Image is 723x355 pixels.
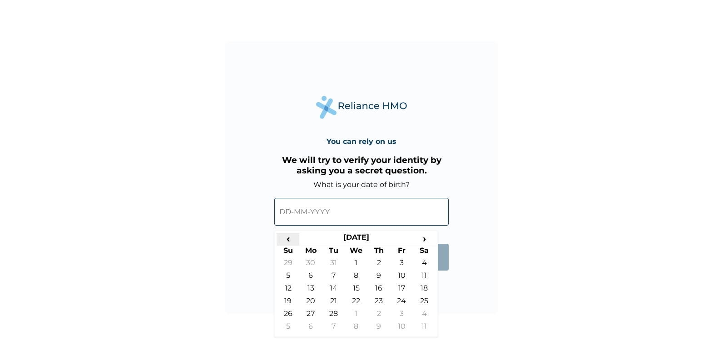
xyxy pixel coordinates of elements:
td: 19 [277,296,299,309]
th: Mo [299,246,322,258]
th: We [345,246,367,258]
td: 14 [322,284,345,296]
td: 11 [413,322,436,335]
th: [DATE] [299,233,413,246]
td: 13 [299,284,322,296]
td: 29 [277,258,299,271]
th: Fr [390,246,413,258]
img: Reliance Health's Logo [316,96,407,119]
td: 3 [390,309,413,322]
td: 4 [413,258,436,271]
td: 27 [299,309,322,322]
td: 30 [299,258,322,271]
label: What is your date of birth? [313,180,410,189]
td: 6 [299,271,322,284]
span: ‹ [277,233,299,244]
td: 26 [277,309,299,322]
td: 8 [345,322,367,335]
td: 5 [277,322,299,335]
td: 1 [345,258,367,271]
td: 9 [367,322,390,335]
th: Su [277,246,299,258]
td: 21 [322,296,345,309]
td: 24 [390,296,413,309]
td: 2 [367,258,390,271]
h4: You can rely on us [327,137,396,146]
td: 23 [367,296,390,309]
td: 18 [413,284,436,296]
td: 12 [277,284,299,296]
h3: We will try to verify your identity by asking you a secret question. [274,155,449,176]
td: 7 [322,271,345,284]
td: 7 [322,322,345,335]
td: 28 [322,309,345,322]
td: 4 [413,309,436,322]
td: 2 [367,309,390,322]
span: › [413,233,436,244]
td: 6 [299,322,322,335]
th: Tu [322,246,345,258]
td: 17 [390,284,413,296]
th: Sa [413,246,436,258]
td: 16 [367,284,390,296]
td: 10 [390,271,413,284]
td: 11 [413,271,436,284]
td: 10 [390,322,413,335]
input: DD-MM-YYYY [274,198,449,226]
td: 1 [345,309,367,322]
td: 25 [413,296,436,309]
td: 22 [345,296,367,309]
td: 31 [322,258,345,271]
td: 8 [345,271,367,284]
td: 5 [277,271,299,284]
td: 9 [367,271,390,284]
th: Th [367,246,390,258]
td: 15 [345,284,367,296]
td: 20 [299,296,322,309]
td: 3 [390,258,413,271]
